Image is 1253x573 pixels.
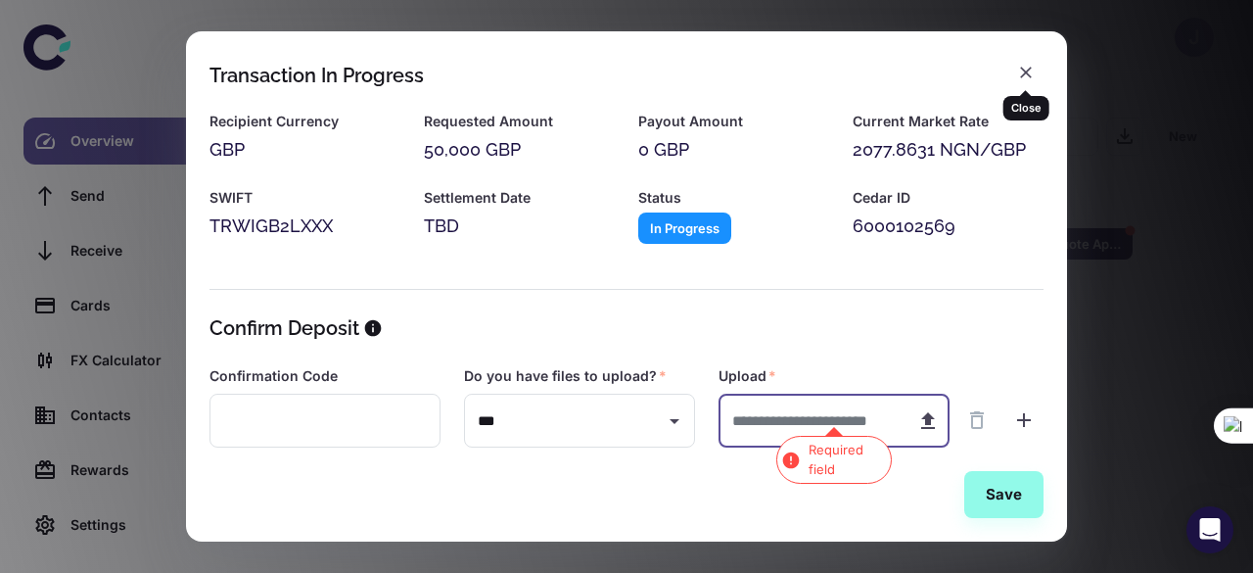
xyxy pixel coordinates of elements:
[209,187,400,209] h6: SWIFT
[209,366,338,386] label: Confirmation Code
[964,471,1044,518] button: Save
[661,407,688,435] button: Open
[853,136,1044,164] div: 2077.8631 NGN/GBP
[209,313,359,343] h5: Confirm Deposit
[424,213,615,240] div: TBD
[776,436,892,484] p: Required field
[209,213,400,240] div: TRWIGB2LXXX
[638,111,829,132] h6: Payout Amount
[424,111,615,132] h6: Requested Amount
[638,136,829,164] div: 0 GBP
[853,213,1044,240] div: 6000102569
[209,64,424,87] div: Transaction In Progress
[853,111,1044,132] h6: Current Market Rate
[719,366,776,386] label: Upload
[1186,506,1233,553] div: Open Intercom Messenger
[209,111,400,132] h6: Recipient Currency
[638,218,731,238] span: In Progress
[424,187,615,209] h6: Settlement Date
[209,136,400,164] div: GBP
[464,366,667,386] label: Do you have files to upload?
[853,187,1044,209] h6: Cedar ID
[424,136,615,164] div: 50,000 GBP
[1003,96,1049,120] div: Close
[638,187,829,209] h6: Status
